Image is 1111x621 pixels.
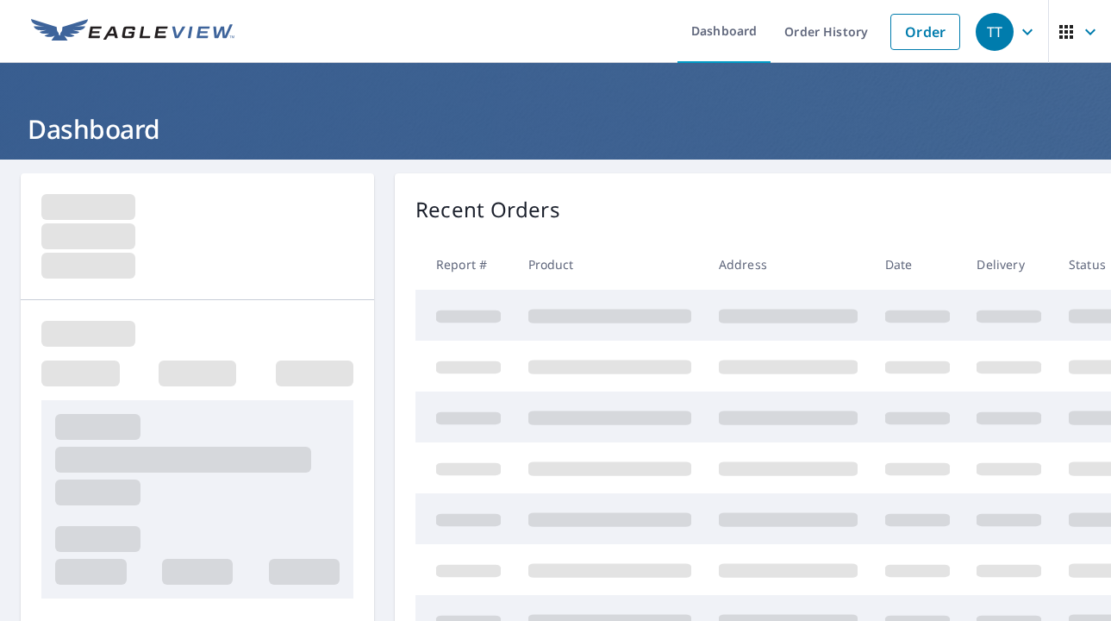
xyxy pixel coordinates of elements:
h1: Dashboard [21,111,1090,147]
th: Date [871,239,964,290]
a: Order [890,14,960,50]
p: Recent Orders [415,194,560,225]
th: Report # [415,239,515,290]
th: Product [515,239,705,290]
th: Delivery [963,239,1055,290]
th: Address [705,239,871,290]
img: EV Logo [31,19,234,45]
div: TT [976,13,1014,51]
